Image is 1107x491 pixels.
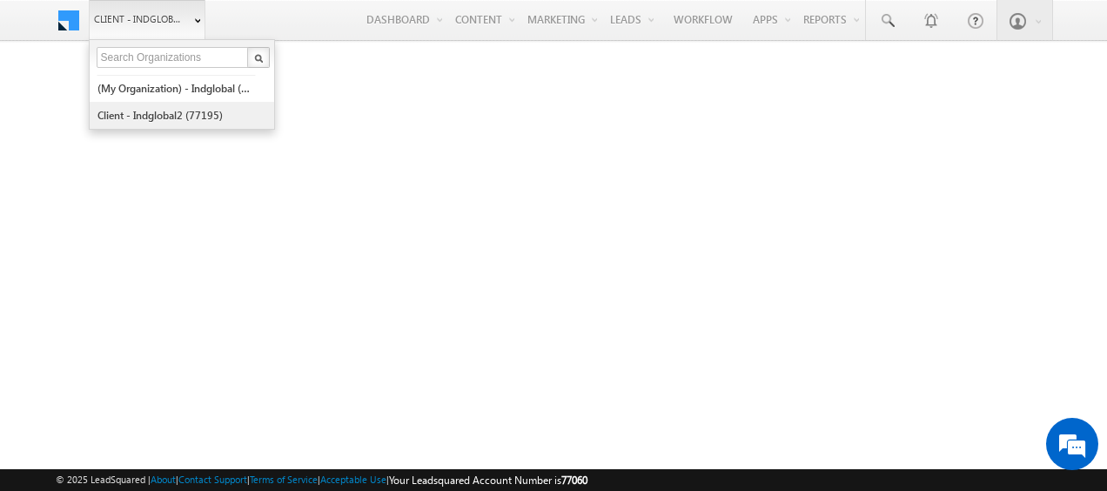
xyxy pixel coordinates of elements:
span: Client - indglobal1 (77060) [94,10,185,28]
input: Search Organizations [97,47,250,68]
a: Terms of Service [250,474,318,485]
img: d_60004797649_company_0_60004797649 [30,91,73,114]
span: Your Leadsquared Account Number is [389,474,587,487]
a: Contact Support [178,474,247,485]
textarea: Type your message and hit 'Enter' [23,161,318,362]
div: Minimize live chat window [285,9,327,50]
a: (My Organization) - indglobal (48060) [97,75,256,102]
img: Search [254,54,263,63]
a: Client - indglobal2 (77195) [97,102,256,129]
a: About [151,474,176,485]
span: 77060 [561,474,587,487]
div: Chat with us now [91,91,292,114]
span: © 2025 LeadSquared | | | | | [56,472,587,488]
em: Start Chat [237,376,316,400]
a: Acceptable Use [320,474,386,485]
